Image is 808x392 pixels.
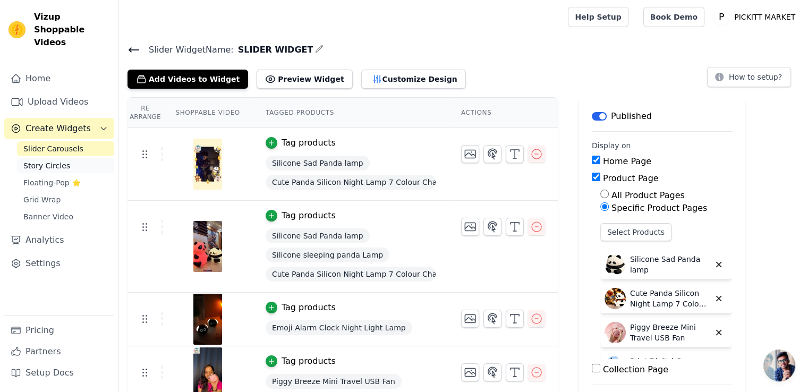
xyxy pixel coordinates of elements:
a: Upload Videos [4,91,114,113]
th: Actions [448,98,558,128]
a: Analytics [4,229,114,251]
img: Silicone Sad Panda lamp [605,254,626,275]
div: Edit Name [315,42,324,57]
button: Delete widget [710,289,728,308]
span: Emoji Alarm Clock Night Light Lamp [266,320,412,335]
a: How to setup? [707,74,791,84]
span: Cute Panda Silicon Night Lamp 7 Colour Changing Light [266,267,436,282]
a: Floating-Pop ⭐ [17,175,114,190]
button: Change Thumbnail [461,310,479,328]
label: Specific Product Pages [611,203,707,213]
span: Story Circles [23,160,70,171]
button: Delete widget [710,357,728,376]
a: Story Circles [17,158,114,173]
a: Banner Video [17,209,114,224]
button: Change Thumbnail [461,218,479,236]
a: Help Setup [568,7,628,27]
p: PICKITT MARKET [730,7,800,27]
span: Floating-Pop ⭐ [23,177,81,188]
button: Create Widgets [4,118,114,139]
img: Print Digital Camera- Random Colours [605,356,626,377]
legend: Display on [592,140,631,151]
img: vizup-images-d780.jpg [193,221,223,272]
div: Tag products [282,209,336,222]
span: Vizup Shoppable Videos [34,11,110,49]
img: Piggy Breeze Mini Travel USB Fan [605,322,626,343]
th: Tagged Products [253,98,448,128]
p: Piggy Breeze Mini Travel USB Fan [630,322,710,343]
button: Tag products [266,301,336,314]
button: Preview Widget [257,70,352,89]
button: Delete widget [710,323,728,342]
p: Print Digital Camera- Random Colours [630,356,710,377]
span: Silicone Sad Panda lamp [266,228,370,243]
th: Shoppable Video [163,98,252,128]
text: P [719,12,724,22]
div: Tag products [282,355,336,368]
span: Cute Panda Silicon Night Lamp 7 Colour Changing Light [266,175,436,190]
span: Slider Widget Name: [140,44,234,56]
button: How to setup? [707,67,791,87]
p: Published [611,110,652,123]
a: Grid Wrap [17,192,114,207]
button: Add Videos to Widget [127,70,248,89]
button: Select Products [600,223,671,241]
span: Banner Video [23,211,73,222]
button: Change Thumbnail [461,145,479,163]
button: Tag products [266,209,336,222]
label: Collection Page [603,364,668,374]
div: Tag products [282,301,336,314]
label: Product Page [603,173,659,183]
button: Delete widget [710,255,728,274]
p: Silicone Sad Panda lamp [630,254,710,275]
button: Customize Design [361,70,466,89]
span: Slider Carousels [23,143,83,154]
span: Silicone sleeping panda Lamp [266,248,389,262]
button: P PICKITT MARKET [713,7,800,27]
button: Tag products [266,137,336,149]
a: Pricing [4,320,114,341]
a: Open chat [763,350,795,381]
a: Setup Docs [4,362,114,384]
span: Piggy Breeze Mini Travel USB Fan [266,374,402,389]
button: Tag products [266,355,336,368]
span: Grid Wrap [23,194,61,205]
img: vizup-images-4896.jpg [193,294,223,345]
a: Settings [4,253,114,274]
a: Home [4,68,114,89]
label: Home Page [603,156,651,166]
p: Cute Panda Silicon Night Lamp 7 Colour Changing Light [630,288,710,309]
a: Partners [4,341,114,362]
label: All Product Pages [611,190,685,200]
div: Tag products [282,137,336,149]
span: SLIDER WIDGET [234,44,313,56]
a: Slider Carousels [17,141,114,156]
img: Cute Panda Silicon Night Lamp 7 Colour Changing Light [605,288,626,309]
button: Change Thumbnail [461,363,479,381]
span: Create Widgets [25,122,91,135]
span: Silicone Sad Panda lamp [266,156,370,171]
img: vizup-images-920a.jpg [193,139,223,190]
th: Re Arrange [127,98,163,128]
a: Book Demo [643,7,704,27]
img: Vizup [8,21,25,38]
